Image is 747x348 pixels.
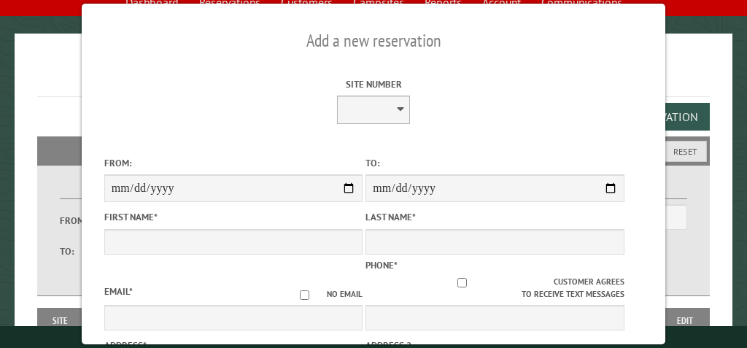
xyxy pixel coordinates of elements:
[365,259,398,271] label: Phone
[244,77,503,91] label: Site Number
[37,57,710,97] h1: Reservations
[104,285,133,298] label: Email
[104,210,363,224] label: First Name
[60,244,98,258] label: To:
[60,182,213,199] label: Dates
[44,308,75,333] th: Site
[37,136,710,164] h2: Filters
[282,290,327,300] input: No email
[75,308,189,333] th: Dates
[365,210,624,224] label: Last Name
[661,308,710,333] th: Edit
[365,276,624,301] label: Customer agrees to receive text messages
[371,278,554,287] input: Customer agrees to receive text messages
[365,156,624,170] label: To:
[104,27,643,55] h2: Add a new reservation
[282,288,363,301] label: No email
[60,214,98,228] label: From:
[664,141,707,162] button: Reset
[104,156,363,170] label: From:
